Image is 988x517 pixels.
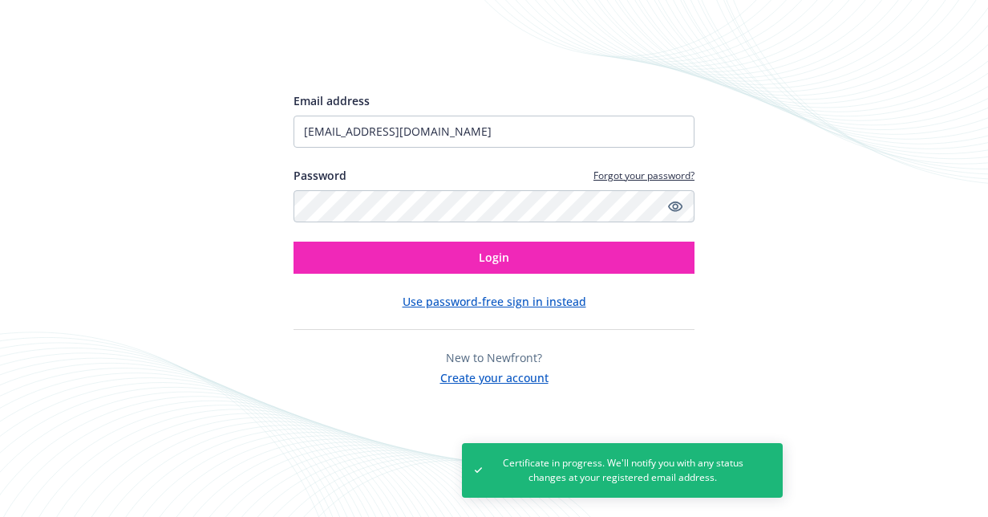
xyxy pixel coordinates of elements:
span: Login [479,250,509,265]
button: Use password-free sign in instead [403,293,586,310]
a: Show password [666,197,685,216]
label: Password [294,167,346,184]
a: Forgot your password? [593,169,694,182]
button: Login [294,242,694,274]
input: Enter your password [294,190,694,222]
button: Create your account [440,366,549,386]
span: New to Newfront? [446,350,542,365]
input: Enter your email [294,116,694,148]
img: Newfront logo [294,35,445,63]
span: Certificate in progress. We'll notify you with any status changes at your registered email address. [495,456,751,485]
span: Email address [294,93,370,108]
